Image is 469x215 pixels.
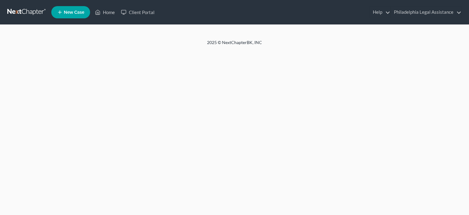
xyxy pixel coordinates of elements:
new-legal-case-button: New Case [51,6,90,18]
div: 2025 © NextChapterBK, INC [60,39,409,50]
a: Help [370,7,390,18]
a: Client Portal [118,7,158,18]
a: Home [92,7,118,18]
a: Philadelphia Legal Assistance [391,7,461,18]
